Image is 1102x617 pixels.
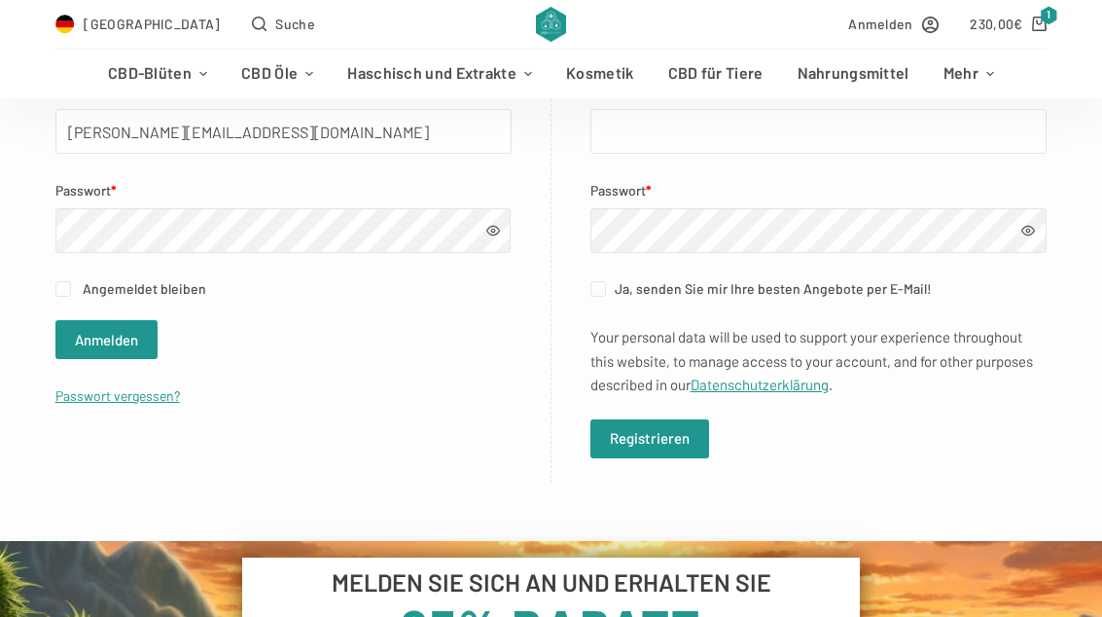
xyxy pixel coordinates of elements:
a: Datenschutzerklärung [691,376,829,393]
img: DE Flag [55,15,75,34]
bdi: 230,00 [970,16,1022,32]
button: Anmelden [55,320,158,359]
a: Select Country [55,13,221,35]
span: Anmelden [848,13,912,35]
button: Registrieren [590,419,709,458]
h6: MELDEN SIE SICH AN UND ERHALTEN SIE [267,570,835,595]
button: Open search form [252,13,315,35]
a: Haschisch und Extrakte [331,50,550,98]
a: CBD Öle [225,50,331,98]
a: Passwort vergessen? [55,387,180,404]
img: CBD Alchemy [536,7,566,42]
a: Kosmetik [550,50,651,98]
input: Angemeldet bleiben [55,281,71,297]
a: Mehr [926,50,1011,98]
a: CBD für Tiere [651,50,780,98]
label: Passwort [55,179,512,201]
a: Shopping cart [970,13,1047,35]
span: [GEOGRAPHIC_DATA] [84,13,220,35]
input: Ja, senden Sie mir Ihre besten Angebote per E-Mail! [590,281,606,297]
a: CBD-Blüten [90,50,224,98]
span: 1 [1040,6,1057,24]
nav: Header-Menü [90,50,1011,98]
a: Anmelden [848,13,939,35]
span: € [1013,16,1022,32]
p: Your personal data will be used to support your experience throughout this website, to manage acc... [590,325,1048,397]
span: Suche [275,13,315,35]
label: Passwort [590,179,1048,201]
span: Angemeldet bleiben [83,280,206,297]
a: Nahrungsmittel [780,50,926,98]
label: Ja, senden Sie mir Ihre besten Angebote per E-Mail! [590,277,1048,300]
